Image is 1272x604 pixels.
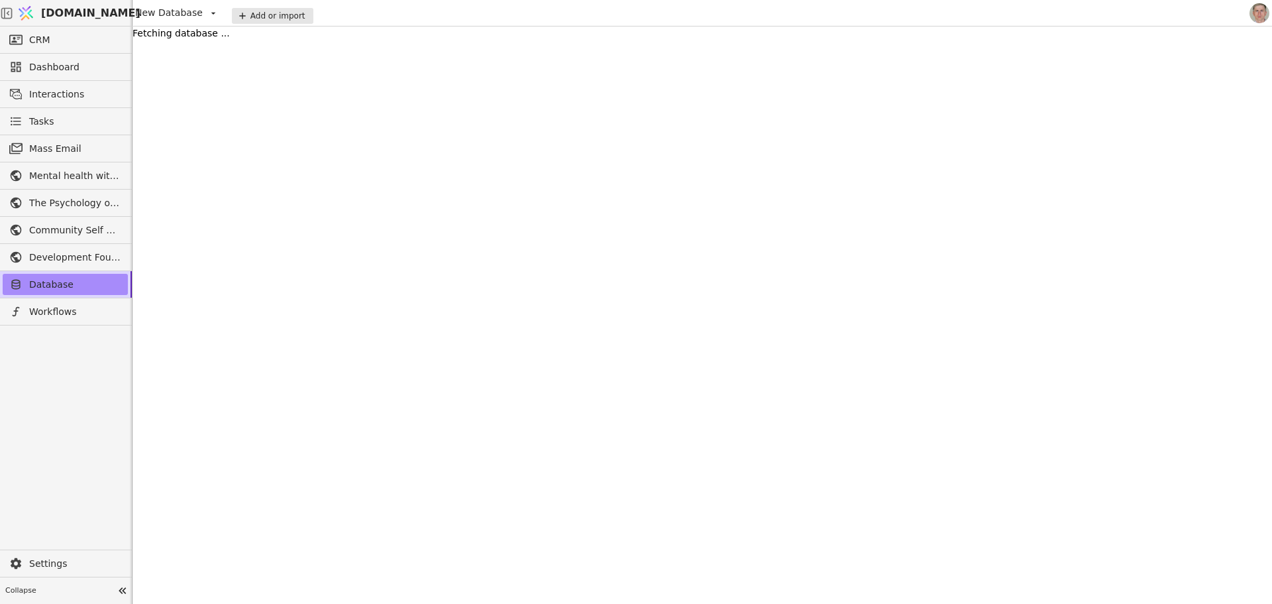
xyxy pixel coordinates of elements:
[3,274,128,295] a: Database
[232,8,313,24] div: Add or import
[29,278,121,292] span: Database
[3,301,128,322] a: Workflows
[29,557,121,571] span: Settings
[3,56,128,78] a: Dashboard
[3,247,128,268] a: Development Foundation
[16,1,36,26] img: Logo
[29,115,54,129] span: Tasks
[29,223,121,237] span: Community Self Help
[5,585,113,597] span: Collapse
[29,305,121,319] span: Workflows
[3,165,128,186] a: Mental health without prejudice project
[135,6,203,20] span: New Database
[3,138,128,159] a: Mass Email
[3,219,128,241] a: Community Self Help
[29,169,121,183] span: Mental health without prejudice project
[13,1,132,26] a: [DOMAIN_NAME]
[3,111,128,132] a: Tasks
[29,60,121,74] span: Dashboard
[41,5,140,21] span: [DOMAIN_NAME]
[29,251,121,265] span: Development Foundation
[29,196,121,210] span: The Psychology of War
[29,88,121,101] span: Interactions
[132,27,1272,40] div: Fetching database ...
[3,553,128,574] a: Settings
[3,192,128,213] a: The Psychology of War
[29,142,121,156] span: Mass Email
[1249,3,1269,23] img: 1560949290925-CROPPED-IMG_0201-2-.jpg
[29,33,50,47] span: CRM
[3,84,128,105] a: Interactions
[3,29,128,50] a: CRM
